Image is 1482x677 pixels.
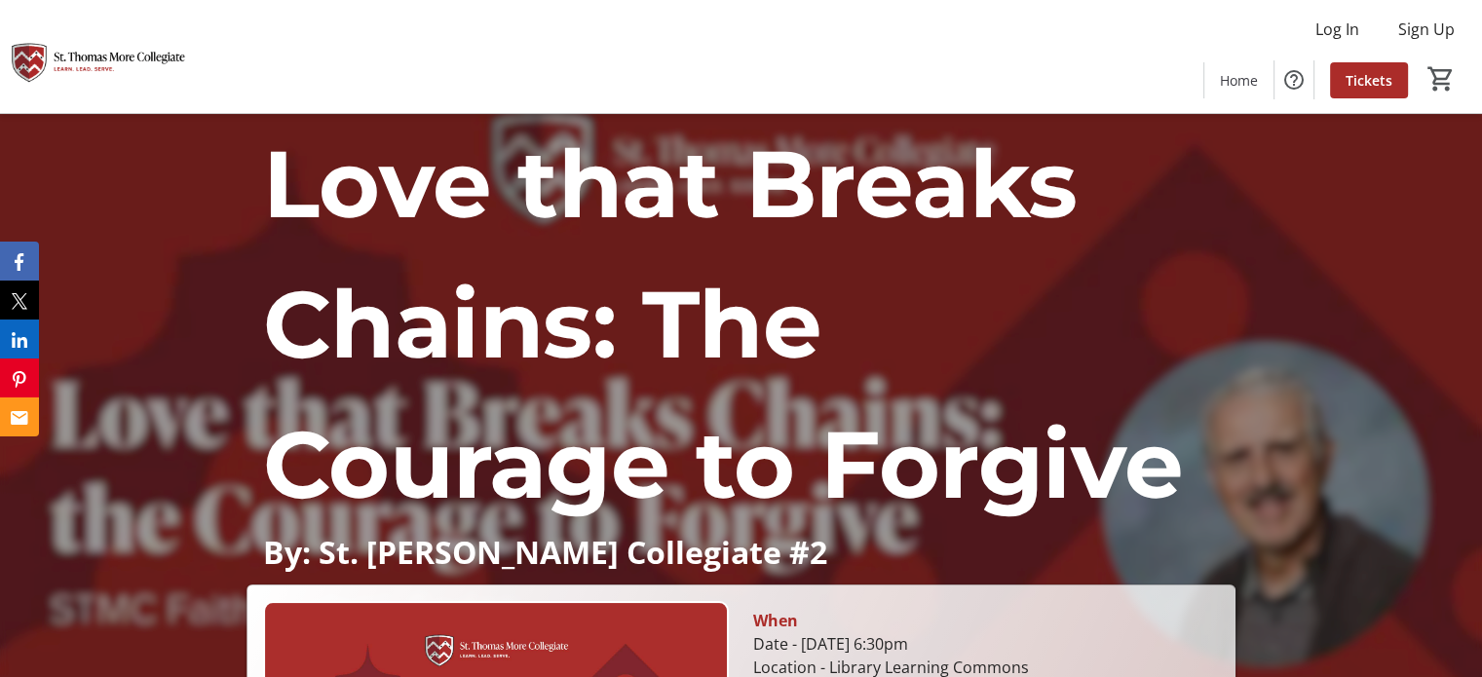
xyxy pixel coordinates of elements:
[1383,14,1470,45] button: Sign Up
[1274,60,1313,99] button: Help
[1424,61,1459,96] button: Cart
[1330,62,1408,98] a: Tickets
[262,535,1219,569] p: By: St. [PERSON_NAME] Collegiate #2
[752,609,797,632] div: When
[12,8,185,105] img: St. Thomas More Collegiate #2's Logo
[1346,70,1392,91] span: Tickets
[1204,62,1273,98] a: Home
[1300,14,1375,45] button: Log In
[1398,18,1455,41] span: Sign Up
[1315,18,1359,41] span: Log In
[262,127,1183,521] span: Love that Breaks Chains: The Courage to Forgive
[1220,70,1258,91] span: Home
